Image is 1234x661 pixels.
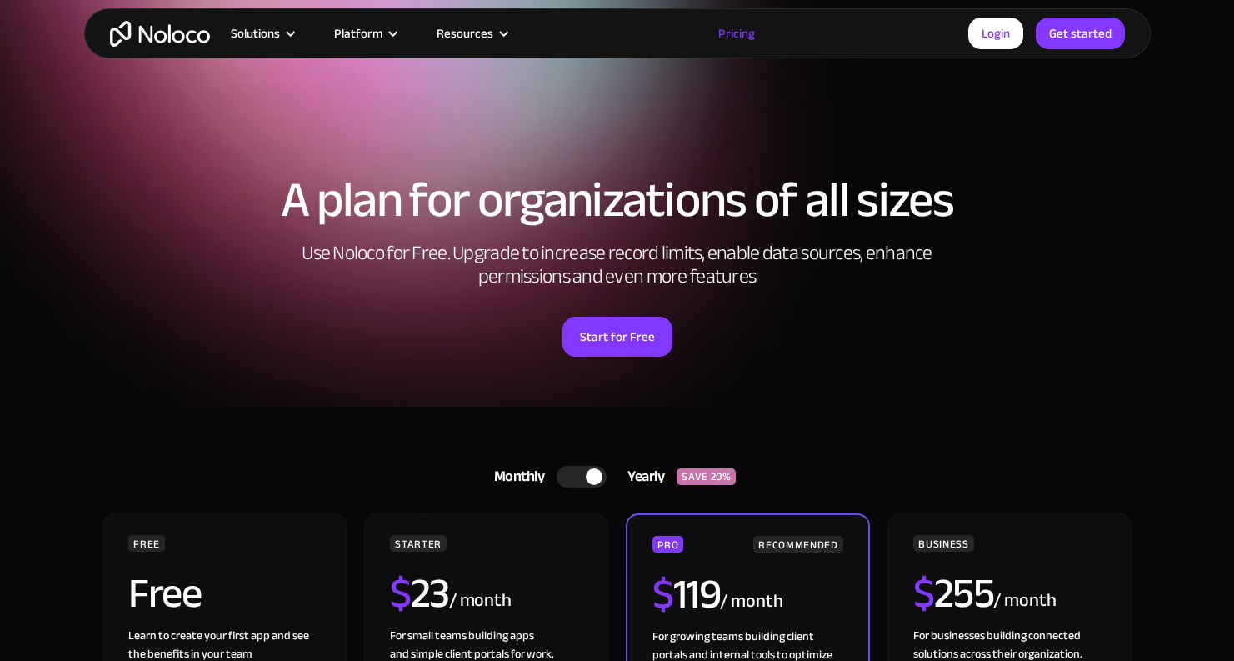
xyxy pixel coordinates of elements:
div: Resources [416,23,527,44]
h2: Use Noloco for Free. Upgrade to increase record limits, enable data sources, enhance permissions ... [284,242,951,288]
div: SAVE 20% [677,468,736,485]
span: $ [390,554,411,633]
div: Solutions [231,23,280,44]
h2: 23 [390,573,449,614]
div: Platform [313,23,416,44]
div: BUSINESS [913,535,973,552]
div: Resources [437,23,493,44]
span: $ [652,555,673,633]
div: / month [720,588,782,615]
div: / month [993,588,1056,614]
div: FREE [128,535,165,552]
div: PRO [652,536,683,553]
div: Platform [334,23,382,44]
div: STARTER [390,535,446,552]
div: Solutions [210,23,313,44]
div: Monthly [473,464,557,489]
h2: 255 [913,573,993,614]
div: Yearly [607,464,677,489]
h2: 119 [652,573,720,615]
a: home [110,21,210,47]
span: $ [913,554,934,633]
div: / month [449,588,512,614]
a: Pricing [697,23,776,44]
h2: Free [128,573,201,614]
a: Start for Free [562,317,672,357]
a: Get started [1036,18,1125,49]
div: RECOMMENDED [753,536,842,553]
a: Login [968,18,1023,49]
h1: A plan for organizations of all sizes [101,175,1134,225]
